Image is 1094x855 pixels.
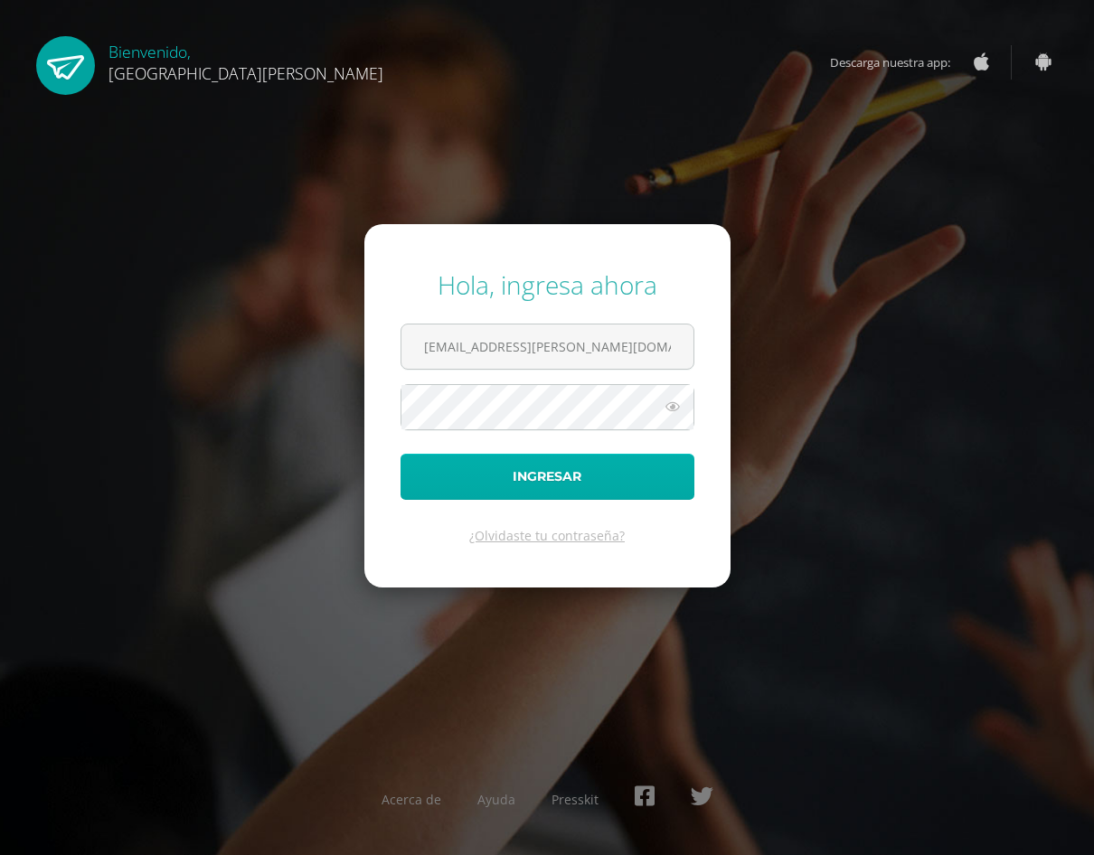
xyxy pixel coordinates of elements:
[108,36,383,84] div: Bienvenido,
[401,454,694,500] button: Ingresar
[552,791,599,808] a: Presskit
[401,324,693,369] input: Correo electrónico o usuario
[108,62,383,84] span: [GEOGRAPHIC_DATA][PERSON_NAME]
[382,791,441,808] a: Acerca de
[469,527,625,544] a: ¿Olvidaste tu contraseña?
[477,791,515,808] a: Ayuda
[830,45,968,80] span: Descarga nuestra app:
[401,268,694,302] div: Hola, ingresa ahora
